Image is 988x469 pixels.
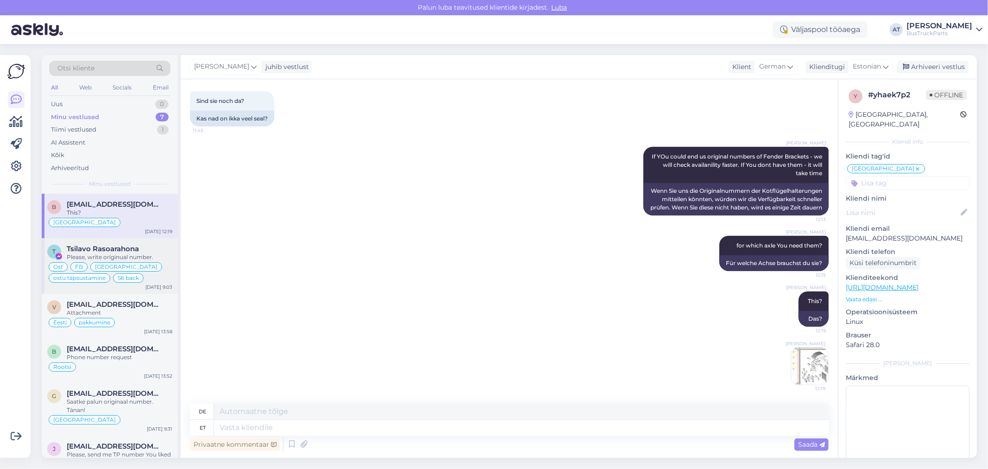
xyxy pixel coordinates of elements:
div: [PERSON_NAME] [846,359,969,368]
div: Saatke palun originaal number. Tänan! [67,398,172,414]
div: [DATE] 9:03 [145,284,172,291]
span: 12:15 [791,272,826,279]
input: Lisa nimi [846,208,959,218]
div: Wenn Sie uns die Originalnummern der Kotflügelhalterungen mitteilen könnten, würden wir die Verfü... [643,183,829,215]
div: Email [151,82,170,94]
span: Tsilavo Rasoarahona [67,245,139,253]
span: Offline [926,90,967,100]
div: Küsi telefoninumbrit [846,257,920,269]
p: Kliendi telefon [846,247,969,257]
span: bubbi44@yahoo.com [67,200,163,209]
div: 1 [157,125,169,134]
div: All [49,82,60,94]
div: [GEOGRAPHIC_DATA], [GEOGRAPHIC_DATA] [849,110,960,129]
span: y [854,93,857,100]
p: [EMAIL_ADDRESS][DOMAIN_NAME] [846,234,969,243]
div: Privaatne kommentaar [190,438,280,451]
div: AT [890,23,903,36]
span: [GEOGRAPHIC_DATA] [95,264,157,270]
span: [PERSON_NAME] [786,284,826,291]
a: [PERSON_NAME]BusTruckParts [906,22,982,37]
p: Kliendi email [846,224,969,234]
div: Das? [799,311,829,327]
p: Vaata edasi ... [846,295,969,304]
span: Saada [798,440,825,449]
span: German [759,62,786,72]
span: S6 back [118,275,139,281]
span: 12:19 [791,327,826,334]
div: Klient [729,62,751,72]
p: Kliendi tag'id [846,152,969,161]
span: [PERSON_NAME] [786,228,826,235]
div: de [199,404,207,419]
span: FB [75,264,83,270]
p: Linux [846,317,969,327]
div: [DATE] 13:52 [144,373,172,380]
div: Kliendi info [846,138,969,146]
span: T [53,248,56,255]
div: Für welche Achse brauchst du sie? [719,255,829,271]
span: j [53,445,56,452]
img: Attachment [791,348,828,385]
p: Märkmed [846,373,969,383]
img: Askly Logo [7,63,25,80]
p: Klienditeekond [846,273,969,283]
span: [GEOGRAPHIC_DATA] [53,417,116,423]
span: 11:45 [193,127,227,134]
div: Kõik [51,151,64,160]
span: v [52,304,56,311]
div: Socials [111,82,133,94]
div: Tiimi vestlused [51,125,96,134]
div: Please, send me TP number You liked more. [67,450,172,467]
div: Arhiveeritud [51,164,89,173]
span: b [52,348,57,355]
span: g [52,393,57,399]
div: Uus [51,100,63,109]
span: Ost [53,264,63,270]
span: ba.akeri.ab@gmail.com [67,345,163,353]
div: Phone number request [67,353,172,361]
span: [PERSON_NAME] [194,62,249,72]
p: Brauser [846,330,969,340]
div: [DATE] 9:31 [147,425,172,432]
span: grinder831@windowslive.com [67,389,163,398]
span: Rootsi [53,364,71,370]
div: Attachment [67,309,172,317]
p: Operatsioonisüsteem [846,307,969,317]
div: Klienditugi [806,62,845,72]
div: Web [77,82,94,94]
div: [DATE] 13:58 [144,328,172,335]
span: [GEOGRAPHIC_DATA] [53,220,116,225]
span: If YOu could end us original numbers of Fender Brackets - we will check availanility faster. If Y... [652,153,824,177]
span: [PERSON_NAME] [786,340,825,347]
div: [DATE] 12:19 [145,228,172,235]
div: # yhaek7p2 [868,89,926,101]
span: Estonian [853,62,881,72]
span: Otsi kliente [57,63,94,73]
p: Safari 28.0 [846,340,969,350]
div: This? [67,209,172,217]
span: 12:13 [791,216,826,223]
p: Kliendi nimi [846,194,969,203]
div: Väljaspool tööaega [773,21,868,38]
span: pakkumine [79,320,110,325]
div: et [200,420,206,436]
div: Please, write originual number. [67,253,172,261]
span: b [52,203,57,210]
span: veiko.paimla@gmail.com [67,300,163,309]
a: [URL][DOMAIN_NAME] [846,283,919,292]
div: AI Assistent [51,138,85,147]
span: jellouliandco@gmail.com [67,442,163,450]
span: Eesti [53,320,67,325]
span: [PERSON_NAME] [786,139,826,146]
div: Minu vestlused [51,113,99,122]
div: 7 [156,113,169,122]
div: Kas nad on ikka veel seal? [190,111,274,127]
span: This? [808,298,822,304]
span: 12:19 [791,385,825,392]
span: Luba [549,3,570,12]
div: BusTruckParts [906,30,972,37]
span: Minu vestlused [89,180,131,188]
div: 0 [155,100,169,109]
span: Sind sie noch da? [196,97,244,104]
